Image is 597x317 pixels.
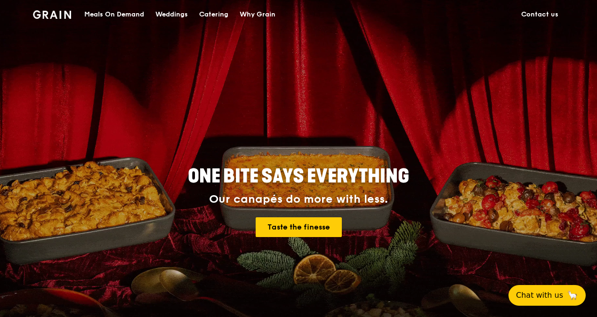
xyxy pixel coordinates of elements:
span: Chat with us [516,290,563,301]
div: Why Grain [240,0,275,29]
a: Taste the finesse [256,217,342,237]
img: Grain [33,10,71,19]
div: Catering [199,0,228,29]
span: 🦙 [567,290,578,301]
a: Contact us [516,0,564,29]
a: Catering [194,0,234,29]
button: Chat with us🦙 [508,285,586,306]
div: Meals On Demand [84,0,144,29]
span: ONE BITE SAYS EVERYTHING [188,165,409,188]
div: Weddings [155,0,188,29]
div: Our canapés do more with less. [129,193,468,206]
a: Weddings [150,0,194,29]
a: Why Grain [234,0,281,29]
